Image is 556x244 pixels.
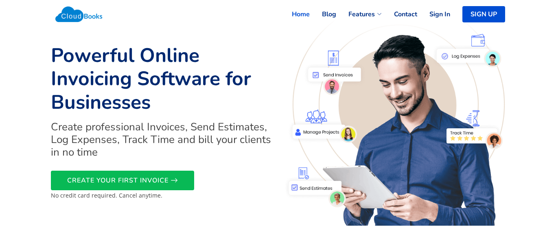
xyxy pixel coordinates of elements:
[51,2,107,26] img: Cloudbooks Logo
[51,191,162,199] small: No credit card required. Cancel anytime.
[51,171,194,190] a: CREATE YOUR FIRST INVOICE
[51,44,273,114] h1: Powerful Online Invoicing Software for Businesses
[51,121,273,159] h2: Create professional Invoices, Send Estimates, Log Expenses, Track Time and bill your clients in n...
[336,5,382,23] a: Features
[348,9,375,19] span: Features
[382,5,417,23] a: Contact
[280,5,310,23] a: Home
[310,5,336,23] a: Blog
[462,6,505,22] a: SIGN UP
[417,5,450,23] a: Sign In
